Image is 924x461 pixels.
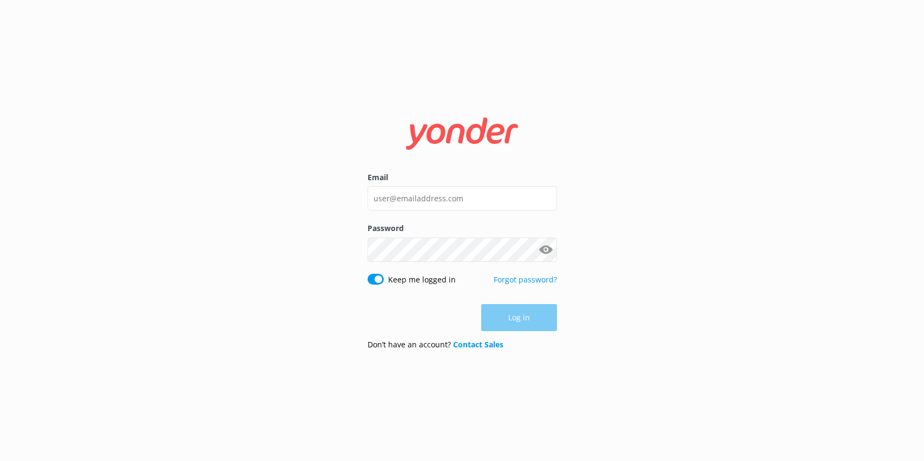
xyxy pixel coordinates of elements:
p: Don’t have an account? [368,339,503,351]
a: Contact Sales [453,339,503,350]
label: Keep me logged in [388,274,456,286]
label: Email [368,172,557,183]
a: Forgot password? [494,274,557,285]
button: Show password [535,239,557,260]
label: Password [368,222,557,234]
input: user@emailaddress.com [368,186,557,210]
